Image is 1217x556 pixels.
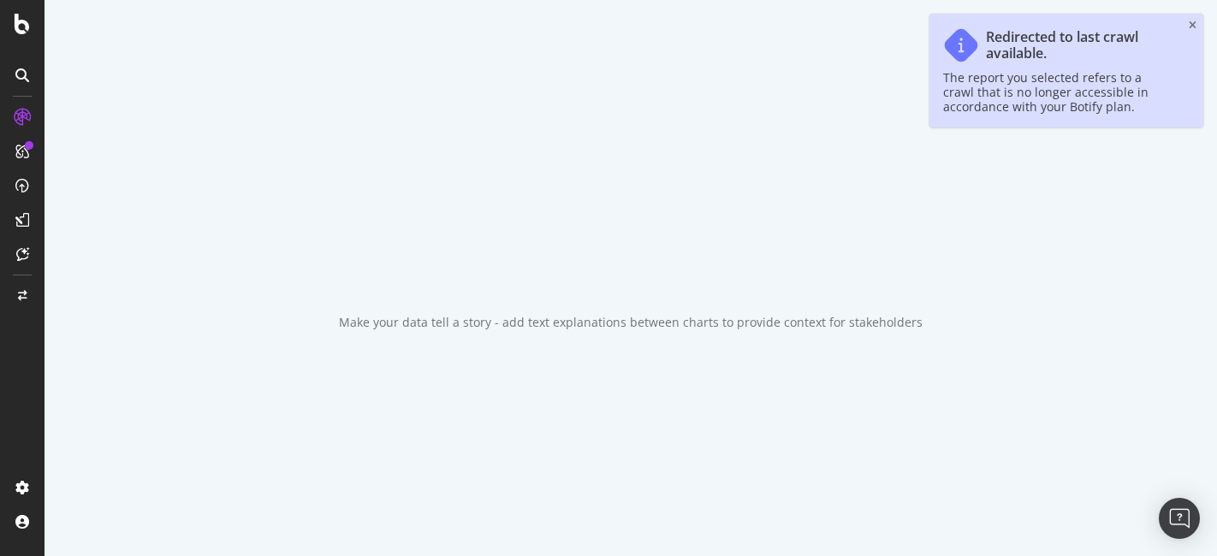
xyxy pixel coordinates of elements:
[569,225,692,287] div: animation
[1159,498,1200,539] div: Open Intercom Messenger
[1189,21,1196,31] div: close toast
[339,314,923,331] div: Make your data tell a story - add text explanations between charts to provide context for stakeho...
[943,70,1172,114] div: The report you selected refers to a crawl that is no longer accessible in accordance with your Bo...
[986,29,1172,62] div: Redirected to last crawl available.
